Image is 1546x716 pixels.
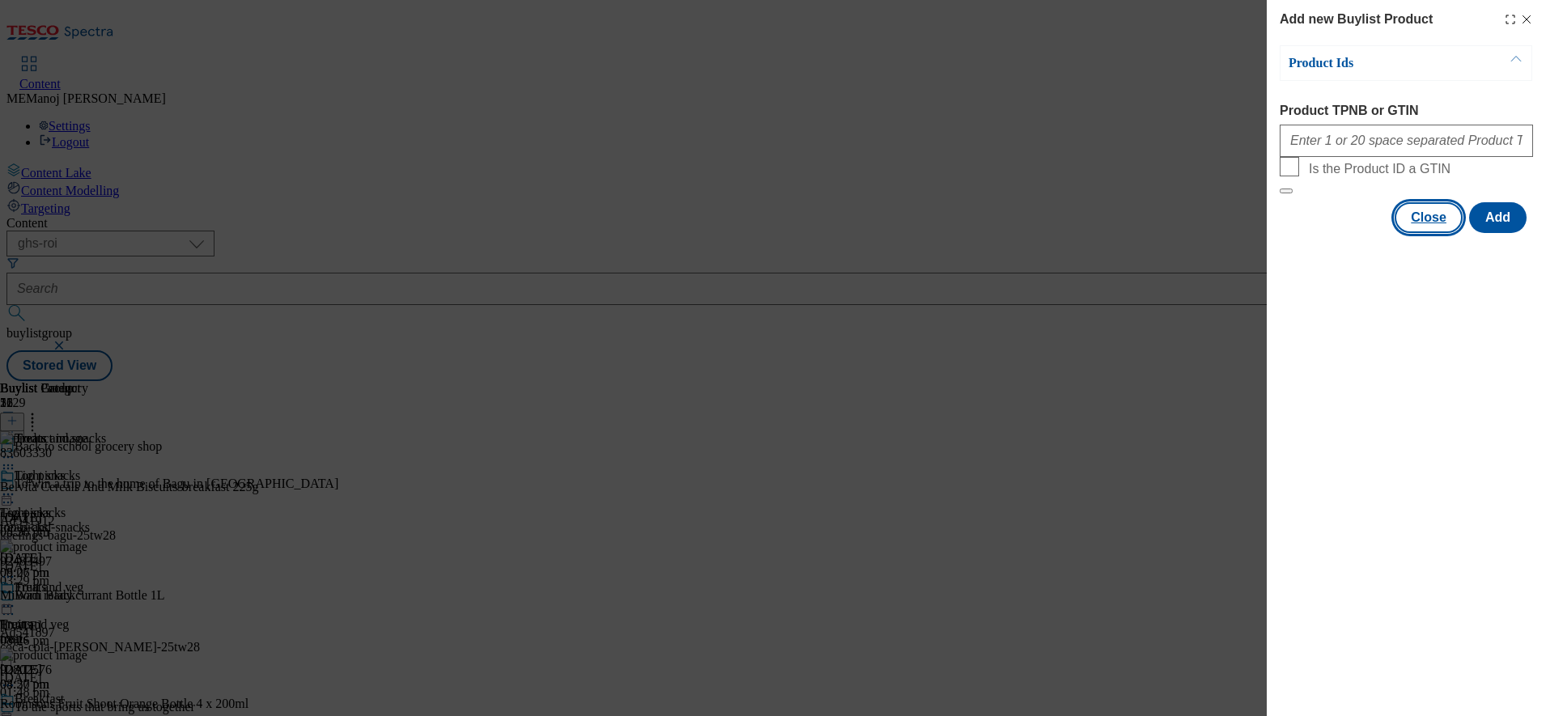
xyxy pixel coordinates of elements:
button: Add [1469,202,1527,233]
input: Enter 1 or 20 space separated Product TPNB or GTIN [1280,125,1533,157]
p: Product Ids [1289,55,1459,71]
label: Product TPNB or GTIN [1280,104,1533,118]
span: Is the Product ID a GTIN [1309,162,1450,176]
h4: Add new Buylist Product [1280,10,1433,29]
button: Close [1395,202,1463,233]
